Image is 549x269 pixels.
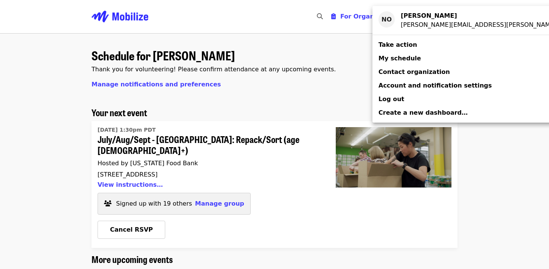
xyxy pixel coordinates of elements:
span: Take action [378,41,417,48]
strong: [PERSON_NAME] [401,12,457,19]
div: NO [378,11,395,28]
span: Account and notification settings [378,82,492,89]
span: Create a new dashboard… [378,109,468,116]
span: My schedule [378,55,421,62]
span: Contact organization [378,68,450,75]
span: Log out [378,95,404,103]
